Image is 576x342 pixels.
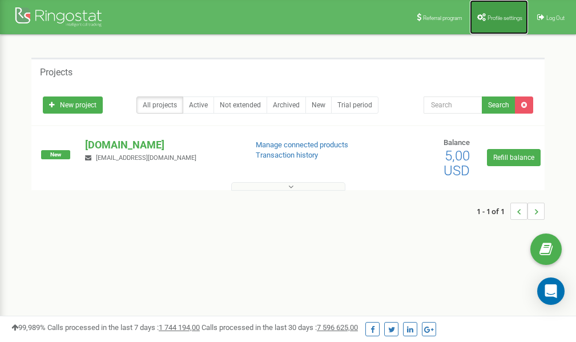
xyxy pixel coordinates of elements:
[424,96,482,114] input: Search
[256,140,348,149] a: Manage connected products
[267,96,306,114] a: Archived
[214,96,267,114] a: Not extended
[423,15,462,21] span: Referral program
[477,191,545,231] nav: ...
[444,138,470,147] span: Balance
[11,323,46,332] span: 99,989%
[488,15,522,21] span: Profile settings
[40,67,72,78] h5: Projects
[183,96,214,114] a: Active
[202,323,358,332] span: Calls processed in the last 30 days :
[41,150,70,159] span: New
[482,96,515,114] button: Search
[444,148,470,179] span: 5,00 USD
[317,323,358,332] u: 7 596 625,00
[305,96,332,114] a: New
[43,96,103,114] a: New project
[537,277,565,305] div: Open Intercom Messenger
[256,151,318,159] a: Transaction history
[85,138,237,152] p: [DOMAIN_NAME]
[136,96,183,114] a: All projects
[331,96,378,114] a: Trial period
[47,323,200,332] span: Calls processed in the last 7 days :
[487,149,541,166] a: Refill balance
[159,323,200,332] u: 1 744 194,00
[546,15,565,21] span: Log Out
[477,203,510,220] span: 1 - 1 of 1
[96,154,196,162] span: [EMAIL_ADDRESS][DOMAIN_NAME]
